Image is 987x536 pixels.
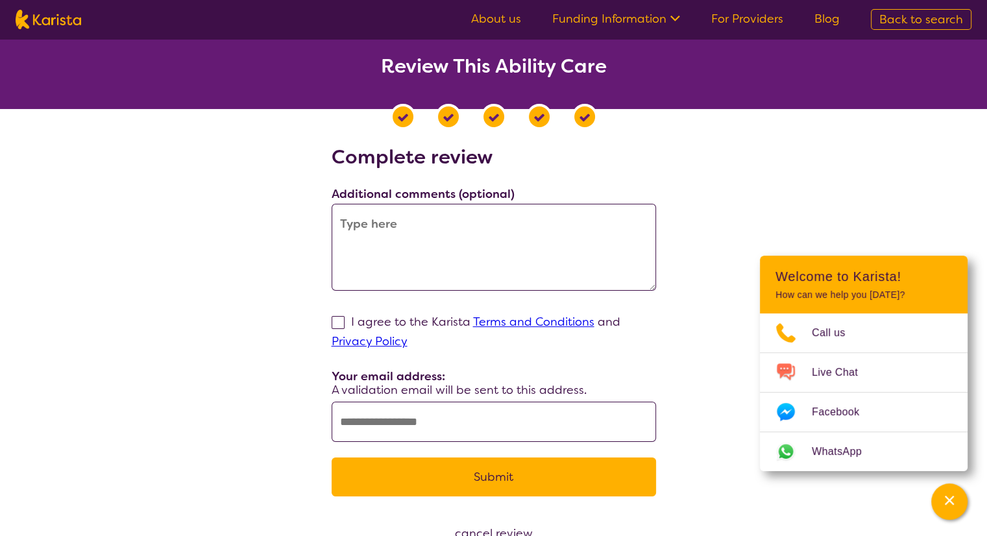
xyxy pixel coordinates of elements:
[471,11,521,27] a: About us
[711,11,783,27] a: For Providers
[760,313,968,471] ul: Choose channel
[760,256,968,471] div: Channel Menu
[871,9,971,30] a: Back to search
[473,314,594,330] a: Terms and Conditions
[812,323,861,343] span: Call us
[16,55,971,78] h2: Review This Ability Care
[775,269,952,284] h2: Welcome to Karista!
[775,289,952,300] p: How can we help you [DATE]?
[332,457,656,496] button: Submit
[814,11,840,27] a: Blog
[332,186,515,202] label: Additional comments (optional)
[879,12,963,27] span: Back to search
[332,314,620,349] label: I agree to the Karista and
[812,442,877,461] span: WhatsApp
[812,402,875,422] span: Facebook
[552,11,680,27] a: Funding Information
[332,382,656,398] p: A validation email will be sent to this address.
[16,10,81,29] img: Karista logo
[812,363,873,382] span: Live Chat
[332,145,656,169] h2: Complete review
[760,432,968,471] a: Web link opens in a new tab.
[332,369,445,384] label: Your email address:
[332,334,408,349] a: Privacy Policy
[931,483,968,520] button: Channel Menu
